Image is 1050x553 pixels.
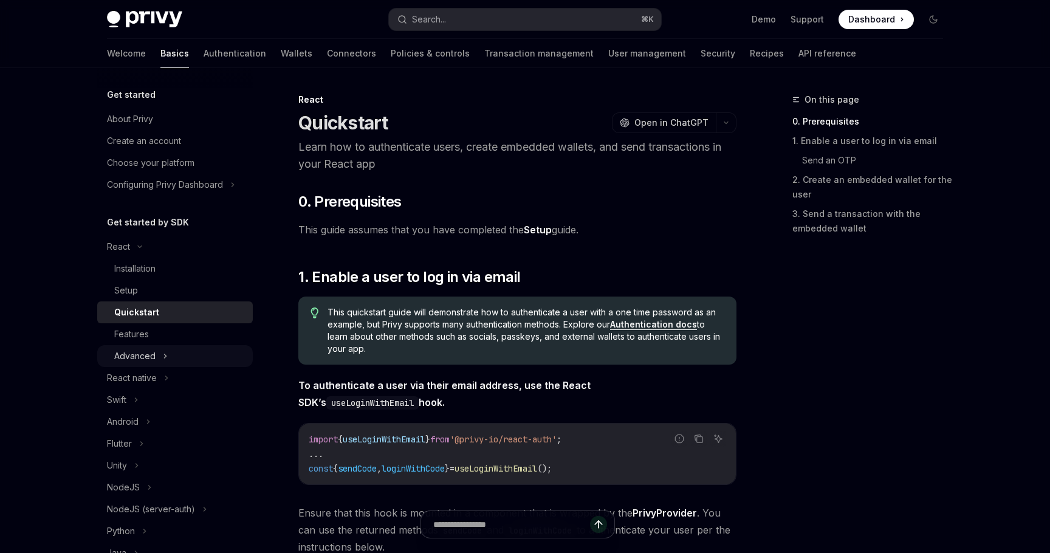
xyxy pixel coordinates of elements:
span: '@privy-io/react-auth' [450,434,557,445]
div: NodeJS [107,480,140,495]
a: Recipes [750,39,784,68]
a: API reference [798,39,856,68]
a: Choose your platform [97,152,253,174]
span: Open in ChatGPT [634,117,709,129]
a: Support [791,13,824,26]
button: Copy the contents from the code block [691,431,707,447]
span: (); [537,463,552,474]
span: ⌘ K [641,15,654,24]
div: Quickstart [114,305,159,320]
div: Advanced [114,349,156,363]
div: Python [107,524,135,538]
button: Ask AI [710,431,726,447]
button: Open in ChatGPT [612,112,716,133]
span: 1. Enable a user to log in via email [298,267,520,287]
a: Transaction management [484,39,594,68]
input: Ask a question... [433,511,590,538]
span: { [333,463,338,474]
div: React native [107,371,157,385]
code: useLoginWithEmail [326,396,419,410]
a: Quickstart [97,301,253,323]
a: PrivyProvider [633,507,697,520]
a: Basics [160,39,189,68]
button: Toggle dark mode [924,10,943,29]
span: } [425,434,430,445]
a: Connectors [327,39,376,68]
div: Configuring Privy Dashboard [107,177,223,192]
a: Authentication docs [610,319,697,330]
a: Setup [97,280,253,301]
a: Dashboard [839,10,914,29]
a: Send an OTP [792,151,953,170]
div: Swift [107,393,126,407]
a: 2. Create an embedded wallet for the user [792,170,953,204]
div: About Privy [107,112,153,126]
span: 0. Prerequisites [298,192,401,211]
div: React [298,94,736,106]
p: Learn how to authenticate users, create embedded wallets, and send transactions in your React app [298,139,736,173]
button: NodeJS [97,476,253,498]
button: NodeJS (server-auth) [97,498,253,520]
span: { [338,434,343,445]
button: Advanced [97,345,253,367]
div: Android [107,414,139,429]
div: Search... [412,12,446,27]
span: ; [557,434,561,445]
span: const [309,463,333,474]
button: Android [97,411,253,433]
a: Wallets [281,39,312,68]
span: On this page [805,92,859,107]
button: Unity [97,455,253,476]
span: sendCode [338,463,377,474]
a: Setup [524,224,552,236]
button: React [97,236,253,258]
a: About Privy [97,108,253,130]
span: import [309,434,338,445]
div: Unity [107,458,127,473]
a: Create an account [97,130,253,152]
span: This guide assumes that you have completed the guide. [298,221,736,238]
span: from [430,434,450,445]
svg: Tip [311,307,319,318]
div: Choose your platform [107,156,194,170]
h1: Quickstart [298,112,388,134]
button: React native [97,367,253,389]
div: React [107,239,130,254]
button: Swift [97,389,253,411]
a: Welcome [107,39,146,68]
div: Features [114,327,149,342]
h5: Get started [107,88,156,102]
span: useLoginWithEmail [343,434,425,445]
button: Python [97,520,253,542]
button: Search...⌘K [389,9,661,30]
span: } [445,463,450,474]
a: Demo [752,13,776,26]
a: Installation [97,258,253,280]
div: Flutter [107,436,132,451]
button: Report incorrect code [671,431,687,447]
div: Installation [114,261,156,276]
img: dark logo [107,11,182,28]
span: , [377,463,382,474]
span: ... [309,448,323,459]
span: = [450,463,455,474]
button: Send message [590,516,607,533]
a: Features [97,323,253,345]
div: Create an account [107,134,181,148]
a: 3. Send a transaction with the embedded wallet [792,204,953,238]
a: 0. Prerequisites [792,112,953,131]
strong: To authenticate a user via their email address, use the React SDK’s hook. [298,379,591,408]
span: Dashboard [848,13,895,26]
span: This quickstart guide will demonstrate how to authenticate a user with a one time password as an ... [328,306,724,355]
a: Security [701,39,735,68]
button: Flutter [97,433,253,455]
a: Authentication [204,39,266,68]
span: loginWithCode [382,463,445,474]
span: useLoginWithEmail [455,463,537,474]
a: 1. Enable a user to log in via email [792,131,953,151]
div: NodeJS (server-auth) [107,502,195,517]
a: User management [608,39,686,68]
a: Policies & controls [391,39,470,68]
button: Configuring Privy Dashboard [97,174,253,196]
div: Setup [114,283,138,298]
